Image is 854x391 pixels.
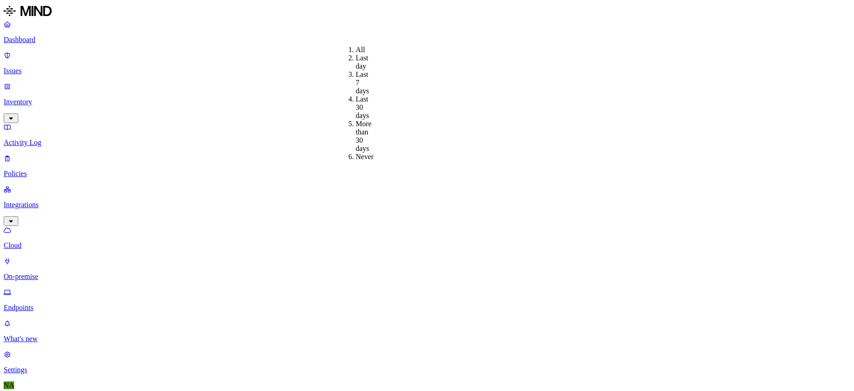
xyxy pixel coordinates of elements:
[4,170,850,178] p: Policies
[4,139,850,147] p: Activity Log
[4,51,850,75] a: Issues
[4,226,850,250] a: Cloud
[4,185,850,225] a: Integrations
[4,288,850,312] a: Endpoints
[4,20,850,44] a: Dashboard
[4,304,850,312] p: Endpoints
[4,273,850,281] p: On-premise
[4,36,850,44] p: Dashboard
[4,257,850,281] a: On-premise
[4,381,14,389] span: NA
[4,123,850,147] a: Activity Log
[4,4,850,20] a: MIND
[4,201,850,209] p: Integrations
[4,82,850,122] a: Inventory
[4,67,850,75] p: Issues
[4,98,850,106] p: Inventory
[4,241,850,250] p: Cloud
[4,366,850,374] p: Settings
[4,319,850,343] a: What's new
[4,350,850,374] a: Settings
[4,335,850,343] p: What's new
[4,154,850,178] a: Policies
[4,4,52,18] img: MIND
